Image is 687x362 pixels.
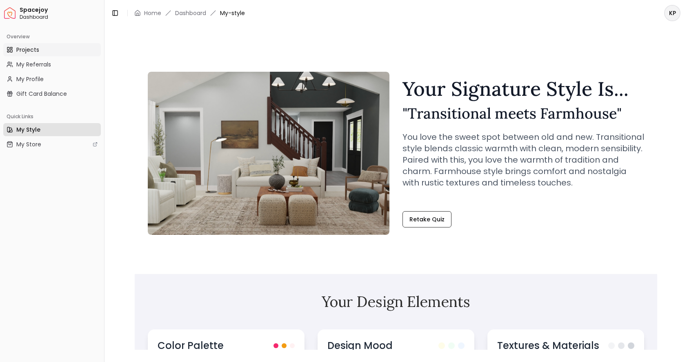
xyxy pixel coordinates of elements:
[402,211,451,227] a: Retake Quiz
[148,72,389,235] img: Transitional meets Farmhouse Style Example
[3,123,101,136] a: My Style
[148,294,644,310] h2: Your Design Elements
[3,138,101,151] a: My Store
[402,105,644,121] h2: " Transitional meets Farmhouse "
[664,5,680,21] button: KP
[3,87,101,100] a: Gift Card Balance
[144,9,161,17] a: Home
[4,7,16,19] img: Spacejoy Logo
[402,131,644,188] p: You love the sweet spot between old and new. Transitional style blends classic warmth with clean,...
[16,140,41,148] span: My Store
[16,60,51,68] span: My Referrals
[175,9,206,17] a: Dashboard
[134,9,245,17] nav: breadcrumb
[497,339,599,352] h3: Textures & Materials
[16,75,44,83] span: My Profile
[20,14,101,20] span: Dashboard
[402,79,644,99] h1: Your Signature Style Is...
[16,126,40,134] span: My Style
[3,30,101,43] div: Overview
[327,339,393,352] h3: Design Mood
[3,73,101,86] a: My Profile
[3,43,101,56] a: Projects
[665,6,680,20] span: KP
[158,339,224,352] h3: Color Palette
[20,7,101,14] span: Spacejoy
[3,110,101,123] div: Quick Links
[16,46,39,54] span: Projects
[16,90,67,98] span: Gift Card Balance
[220,9,245,17] span: My-style
[3,58,101,71] a: My Referrals
[4,7,16,19] a: Spacejoy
